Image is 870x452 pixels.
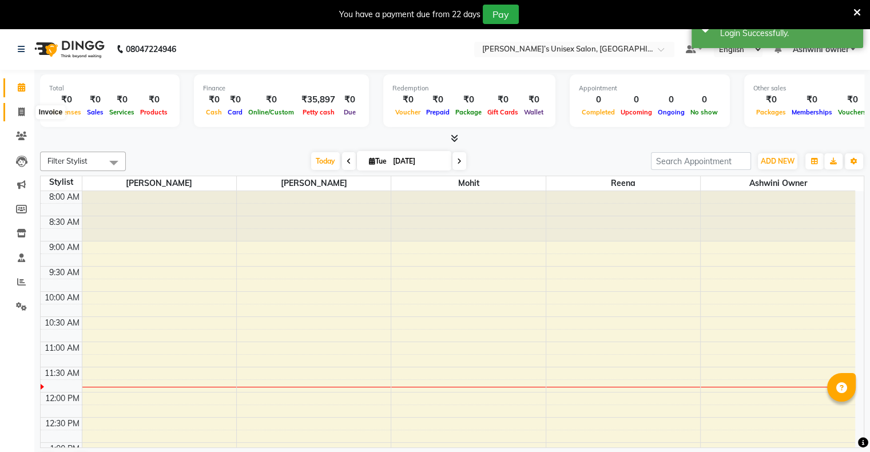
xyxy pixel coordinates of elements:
span: Gift Cards [484,108,521,116]
span: [PERSON_NAME] [237,176,391,191]
div: 8:00 AM [47,191,82,203]
span: Due [341,108,359,116]
div: ₹0 [225,93,245,106]
img: logo [29,33,108,65]
div: You have a payment due from 22 days [339,9,480,21]
button: Pay [483,5,519,24]
div: 0 [579,93,618,106]
div: 0 [655,93,688,106]
div: 0 [618,93,655,106]
div: ₹0 [835,93,869,106]
div: ₹0 [789,93,835,106]
div: Redemption [392,84,546,93]
div: 0 [688,93,721,106]
div: Login Successfully. [720,27,855,39]
div: ₹0 [245,93,297,106]
span: Wallet [521,108,546,116]
span: ADD NEW [761,157,794,165]
span: Online/Custom [245,108,297,116]
button: ADD NEW [758,153,797,169]
div: 9:00 AM [47,241,82,253]
span: Memberships [789,108,835,116]
span: Today [311,152,340,170]
span: Services [106,108,137,116]
div: Appointment [579,84,721,93]
div: Invoice [36,106,65,120]
span: Filter Stylist [47,156,88,165]
input: Search Appointment [651,152,751,170]
div: ₹0 [203,93,225,106]
div: 10:00 AM [42,292,82,304]
span: Ashwini owner [792,43,848,55]
span: Upcoming [618,108,655,116]
span: [PERSON_NAME] [82,176,236,191]
div: ₹0 [106,93,137,106]
span: Reena [546,176,700,191]
span: Ongoing [655,108,688,116]
span: Products [137,108,170,116]
div: ₹0 [137,93,170,106]
span: Mohit [391,176,545,191]
span: Sales [84,108,106,116]
div: 11:30 AM [42,367,82,379]
iframe: chat widget [822,406,859,441]
span: Prepaid [423,108,452,116]
span: No show [688,108,721,116]
span: Package [452,108,484,116]
div: ₹0 [49,93,84,106]
div: 12:00 PM [43,392,82,405]
span: Ashwini owner [701,176,855,191]
div: 9:30 AM [47,267,82,279]
div: 12:30 PM [43,418,82,430]
span: Cash [203,108,225,116]
div: ₹35,897 [297,93,340,106]
span: Completed [579,108,618,116]
div: ₹0 [392,93,423,106]
div: 8:30 AM [47,216,82,228]
span: Card [225,108,245,116]
span: Vouchers [835,108,869,116]
span: Petty cash [300,108,337,116]
div: ₹0 [84,93,106,106]
div: ₹0 [753,93,789,106]
div: 11:00 AM [42,342,82,354]
div: 10:30 AM [42,317,82,329]
div: ₹0 [521,93,546,106]
div: ₹0 [340,93,360,106]
span: Packages [753,108,789,116]
div: ₹0 [452,93,484,106]
span: Tue [366,157,390,165]
input: 2025-09-02 [390,153,447,170]
div: ₹0 [484,93,521,106]
div: Stylist [41,176,82,188]
span: Voucher [392,108,423,116]
div: Finance [203,84,360,93]
div: ₹0 [423,93,452,106]
b: 08047224946 [126,33,176,65]
div: Total [49,84,170,93]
